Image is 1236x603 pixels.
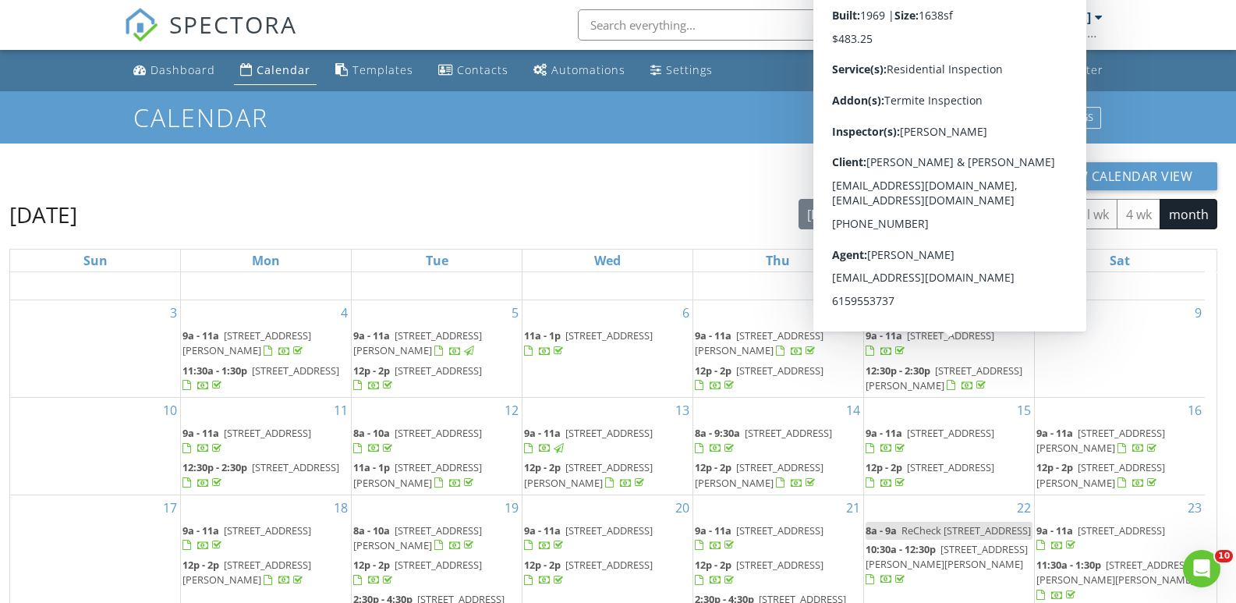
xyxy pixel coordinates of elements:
[695,460,823,489] a: 12p - 2p [STREET_ADDRESS][PERSON_NAME]
[1012,62,1103,77] div: Support Center
[524,558,561,572] span: 12p - 2p
[252,460,339,474] span: [STREET_ADDRESS]
[10,300,181,398] td: Go to August 3, 2025
[353,364,482,392] a: 12p - 2p [STREET_ADDRESS]
[182,460,339,489] a: 12:30p - 2:30p [STREET_ADDRESS]
[565,426,653,440] span: [STREET_ADDRESS]
[578,9,890,41] input: Search everything...
[353,328,390,342] span: 9a - 11a
[799,199,855,229] button: [DATE]
[866,364,1022,392] a: 12:30p - 2:30p [STREET_ADDRESS][PERSON_NAME]
[124,8,158,42] img: The Best Home Inspection Software - Spectora
[395,364,482,378] span: [STREET_ADDRESS]
[522,300,693,398] td: Go to August 6, 2025
[224,426,311,440] span: [STREET_ADDRESS]
[866,362,1032,395] a: 12:30p - 2:30p [STREET_ADDRESS][PERSON_NAME]
[1215,550,1233,562] span: 10
[10,398,181,495] td: Go to August 10, 2025
[352,398,522,495] td: Go to August 12, 2025
[695,327,862,360] a: 9a - 11a [STREET_ADDRESS][PERSON_NAME]
[353,460,390,474] span: 11a - 1p
[353,426,390,440] span: 8a - 10a
[353,558,390,572] span: 12p - 2p
[1036,426,1165,455] span: [STREET_ADDRESS][PERSON_NAME]
[866,541,1032,590] a: 10:30a - 12:30p [STREET_ADDRESS][PERSON_NAME][PERSON_NAME]
[1036,558,1101,572] span: 11:30a - 1:30p
[672,398,692,423] a: Go to August 13, 2025
[907,460,994,474] span: [STREET_ADDRESS]
[524,459,691,492] a: 12p - 2p [STREET_ADDRESS][PERSON_NAME]
[695,426,832,455] a: 8a - 9:30a [STREET_ADDRESS]
[692,398,863,495] td: Go to August 14, 2025
[695,328,823,357] span: [STREET_ADDRESS][PERSON_NAME]
[353,327,520,360] a: 9a - 11a [STREET_ADDRESS][PERSON_NAME]
[331,495,351,520] a: Go to August 18, 2025
[353,558,482,587] a: 12p - 2p [STREET_ADDRESS]
[182,362,349,395] a: 11:30a - 1:30p [STREET_ADDRESS]
[182,523,311,552] a: 9a - 11a [STREET_ADDRESS]
[395,426,482,440] span: [STREET_ADDRESS]
[331,398,351,423] a: Go to August 11, 2025
[1036,523,1165,552] a: 9a - 11a [STREET_ADDRESS]
[457,62,508,77] div: Contacts
[395,558,482,572] span: [STREET_ADDRESS]
[522,398,693,495] td: Go to August 13, 2025
[679,300,692,325] a: Go to August 6, 2025
[524,558,653,587] a: 12p - 2p [STREET_ADDRESS]
[736,558,823,572] span: [STREET_ADDRESS]
[182,364,247,378] span: 11:30a - 1:30p
[1036,460,1165,489] span: [STREET_ADDRESS][PERSON_NAME]
[181,398,352,495] td: Go to August 11, 2025
[182,459,349,492] a: 12:30p - 2:30p [STREET_ADDRESS]
[524,328,653,357] a: 11a - 1p [STREET_ADDRESS]
[353,459,520,492] a: 11a - 1p [STREET_ADDRESS][PERSON_NAME]
[1036,426,1073,440] span: 9a - 11a
[1107,250,1133,271] a: Saturday
[353,328,482,357] span: [STREET_ADDRESS][PERSON_NAME]
[1036,460,1073,474] span: 12p - 2p
[695,522,862,555] a: 9a - 11a [STREET_ADDRESS]
[182,328,311,357] span: [STREET_ADDRESS][PERSON_NAME]
[353,460,482,489] span: [STREET_ADDRESS][PERSON_NAME]
[666,62,713,77] div: Settings
[524,556,691,590] a: 12p - 2p [STREET_ADDRESS]
[182,558,311,587] a: 12p - 2p [STREET_ADDRESS][PERSON_NAME]
[352,62,413,77] div: Templates
[1021,300,1034,325] a: Go to August 8, 2025
[1185,398,1205,423] a: Go to August 16, 2025
[866,542,1028,586] a: 10:30a - 12:30p [STREET_ADDRESS][PERSON_NAME][PERSON_NAME]
[432,56,515,85] a: Contacts
[695,362,862,395] a: 12p - 2p [STREET_ADDRESS]
[866,266,911,280] span: 2p - 3:30p
[695,364,823,392] a: 12p - 2p [STREET_ADDRESS]
[644,56,719,85] a: Settings
[167,300,180,325] a: Go to August 3, 2025
[524,523,653,552] a: 9a - 11a [STREET_ADDRESS]
[182,556,349,590] a: 12p - 2p [STREET_ADDRESS][PERSON_NAME]
[151,62,215,77] div: Dashboard
[524,424,691,458] a: 9a - 11a [STREET_ADDRESS]
[863,398,1034,495] td: Go to August 15, 2025
[182,426,311,455] a: 9a - 11a [STREET_ADDRESS]
[249,250,283,271] a: Monday
[182,558,311,587] span: [STREET_ADDRESS][PERSON_NAME]
[866,364,1022,392] span: [STREET_ADDRESS][PERSON_NAME]
[508,300,522,325] a: Go to August 5, 2025
[865,198,901,230] button: Previous month
[695,424,862,458] a: 8a - 9:30a [STREET_ADDRESS]
[937,250,960,271] a: Friday
[1036,426,1165,455] a: 9a - 11a [STREET_ADDRESS][PERSON_NAME]
[866,266,1003,295] a: 2p - 3:30p [STREET_ADDRESS]
[182,522,349,555] a: 9a - 11a [STREET_ADDRESS]
[745,426,832,440] span: [STREET_ADDRESS]
[1117,199,1160,229] button: 4 wk
[850,300,863,325] a: Go to August 7, 2025
[527,56,632,85] a: Automations (Basic)
[182,364,339,392] a: 11:30a - 1:30p [STREET_ADDRESS]
[565,558,653,572] span: [STREET_ADDRESS]
[524,426,653,455] a: 9a - 11a [STREET_ADDRESS]
[257,62,310,77] div: Calendar
[695,460,823,489] span: [STREET_ADDRESS][PERSON_NAME]
[565,328,653,342] span: [STREET_ADDRESS]
[866,328,994,357] a: 9a - 11a [STREET_ADDRESS]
